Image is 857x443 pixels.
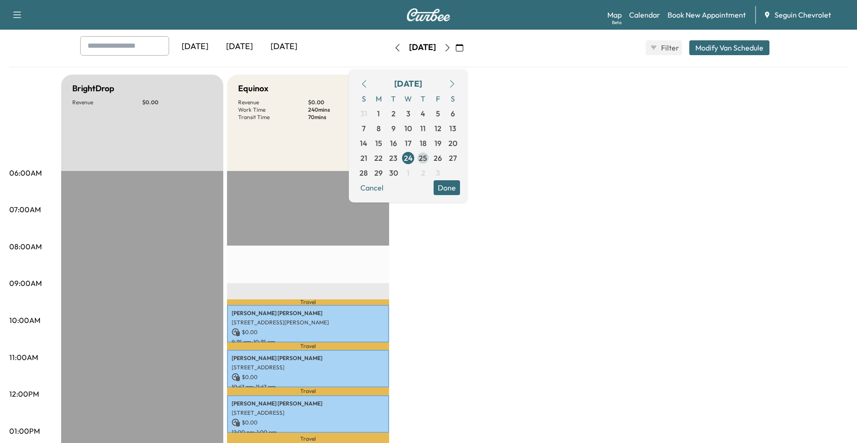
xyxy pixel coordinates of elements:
span: W [401,91,416,106]
p: Work Time [238,106,308,114]
span: 7 [362,123,365,134]
p: 12:00PM [9,388,39,399]
p: Transit Time [238,114,308,121]
span: 18 [420,138,427,149]
span: 2 [391,108,396,119]
span: 8 [377,123,381,134]
span: 31 [360,108,367,119]
span: S [356,91,371,106]
a: Calendar [629,9,660,20]
p: $ 0.00 [232,373,384,381]
span: 12 [435,123,441,134]
span: 16 [390,138,397,149]
p: [STREET_ADDRESS][PERSON_NAME] [232,319,384,326]
span: 11 [420,123,426,134]
p: 11:00AM [9,352,38,363]
p: 07:00AM [9,204,41,215]
span: 2 [421,167,425,178]
div: [DATE] [217,36,262,57]
p: 10:47 am - 11:47 am [232,383,384,391]
span: 17 [405,138,411,149]
p: Revenue [72,99,142,106]
p: Travel [227,299,389,305]
p: Travel [227,342,389,350]
div: [DATE] [262,36,306,57]
button: Filter [646,40,682,55]
span: Seguin Chevrolet [775,9,831,20]
p: $ 0.00 [232,418,384,427]
span: 5 [436,108,440,119]
span: 28 [359,167,368,178]
span: 26 [434,152,442,164]
p: [STREET_ADDRESS] [232,364,384,371]
p: Revenue [238,99,308,106]
span: S [445,91,460,106]
p: 9:35 am - 10:35 am [232,338,384,346]
span: 27 [449,152,457,164]
span: 15 [375,138,382,149]
span: 29 [374,167,383,178]
p: 06:00AM [9,167,42,178]
span: 13 [449,123,456,134]
p: [PERSON_NAME] [PERSON_NAME] [232,400,384,407]
img: Curbee Logo [406,8,451,21]
div: [DATE] [173,36,217,57]
p: $ 0.00 [142,99,212,106]
p: Travel [227,387,389,395]
span: T [386,91,401,106]
span: M [371,91,386,106]
p: 01:00PM [9,425,40,437]
div: Beta [612,19,622,26]
span: 19 [435,138,441,149]
p: [PERSON_NAME] [PERSON_NAME] [232,310,384,317]
span: 20 [448,138,457,149]
p: $ 0.00 [232,328,384,336]
p: 240 mins [308,106,378,114]
p: [PERSON_NAME] [PERSON_NAME] [232,354,384,362]
span: 10 [404,123,412,134]
a: Book New Appointment [668,9,746,20]
h5: BrightDrop [72,82,114,95]
span: 24 [404,152,413,164]
span: 1 [377,108,380,119]
p: 70 mins [308,114,378,121]
span: 4 [421,108,425,119]
span: F [430,91,445,106]
span: 21 [360,152,367,164]
button: Done [434,180,460,195]
div: [DATE] [409,42,436,53]
button: Modify Van Schedule [689,40,769,55]
span: 3 [436,167,440,178]
p: $ 0.00 [308,99,378,106]
span: 9 [391,123,396,134]
span: 6 [451,108,455,119]
p: 12:00 pm - 1:00 pm [232,429,384,436]
span: 1 [407,167,410,178]
p: 09:00AM [9,278,42,289]
span: 25 [419,152,427,164]
h5: Equinox [238,82,268,95]
span: Filter [661,42,678,53]
p: 08:00AM [9,241,42,252]
span: 3 [406,108,410,119]
p: 10:00AM [9,315,40,326]
span: 14 [360,138,367,149]
span: 22 [374,152,383,164]
span: 30 [389,167,398,178]
button: Cancel [356,180,388,195]
div: [DATE] [394,77,422,90]
p: [STREET_ADDRESS] [232,409,384,417]
span: T [416,91,430,106]
a: MapBeta [607,9,622,20]
span: 23 [389,152,397,164]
